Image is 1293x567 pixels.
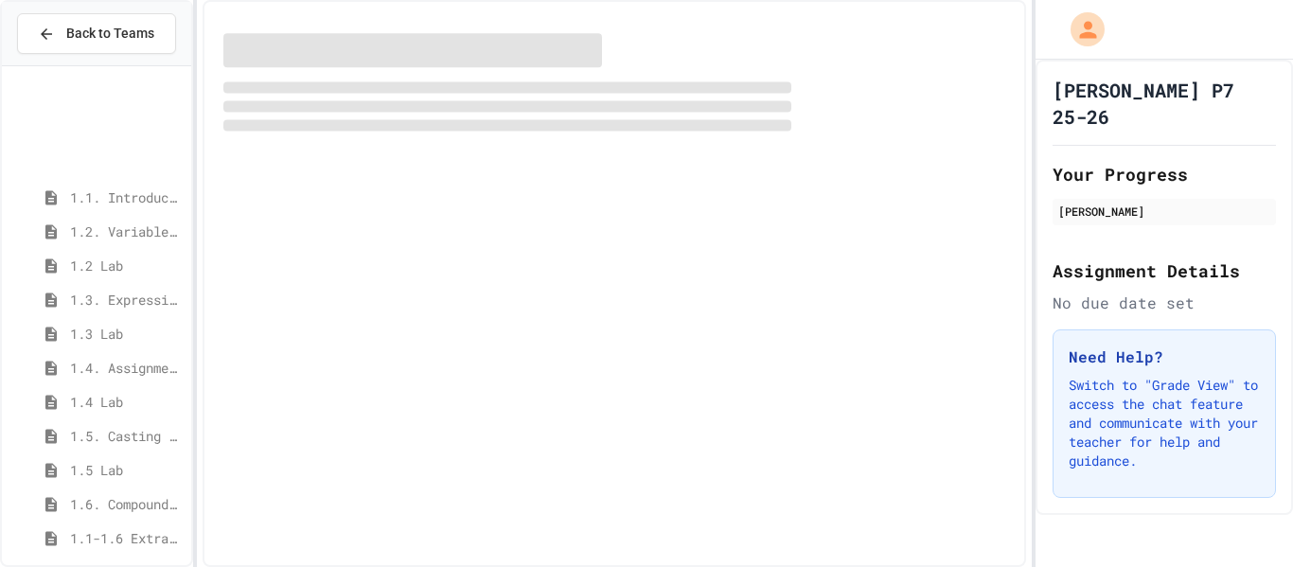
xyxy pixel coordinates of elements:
span: 1.5. Casting and Ranges of Values [70,426,184,446]
p: Switch to "Grade View" to access the chat feature and communicate with your teacher for help and ... [1069,376,1260,470]
span: 1.5 Lab [70,460,184,480]
span: 1.4. Assignment and Input [70,358,184,378]
span: 1.4 Lab [70,392,184,412]
div: My Account [1051,8,1109,51]
span: Back to Teams [66,24,154,44]
h1: [PERSON_NAME] P7 25-26 [1053,77,1276,130]
h3: Need Help? [1069,346,1260,368]
span: 1.1-1.6 Extra Coding Practice [70,528,184,548]
h2: Assignment Details [1053,257,1276,284]
span: 1.3 Lab [70,324,184,344]
button: Back to Teams [17,13,176,54]
span: 1.6. Compound Assignment Operators [70,494,184,514]
span: 1.2 Lab [70,256,184,275]
span: 1.1. Introduction to Algorithms, Programming, and Compilers [70,187,184,207]
span: 1.2. Variables and Data Types [70,221,184,241]
div: No due date set [1053,292,1276,314]
div: [PERSON_NAME] [1058,203,1270,220]
span: 1.3. Expressions and Output [New] [70,290,184,310]
h2: Your Progress [1053,161,1276,187]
